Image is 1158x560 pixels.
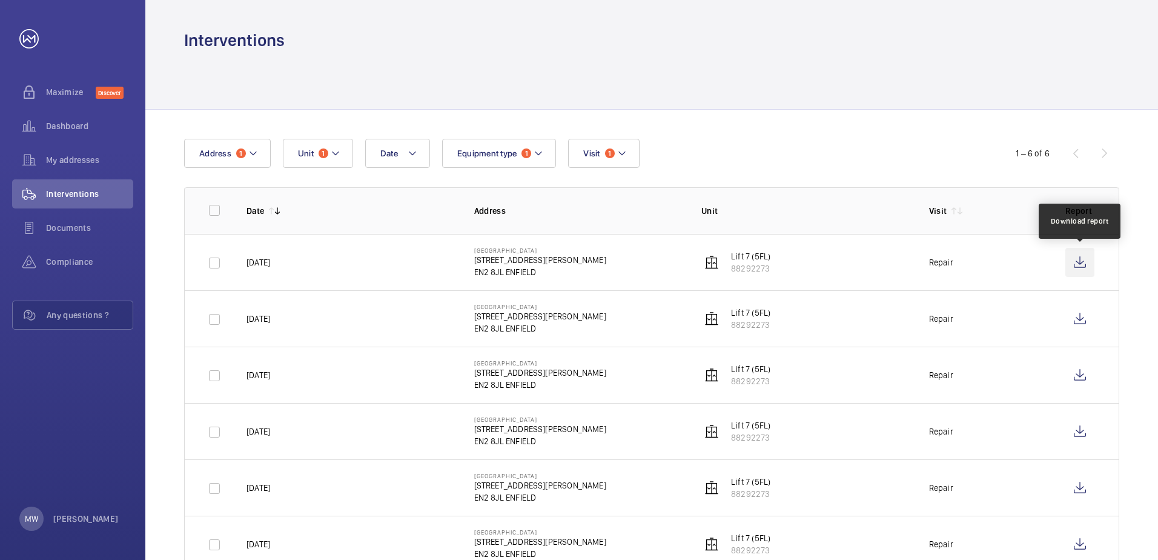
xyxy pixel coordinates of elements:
p: [GEOGRAPHIC_DATA] [474,359,606,367]
p: Date [246,205,264,217]
span: Unit [298,148,314,158]
span: Address [199,148,231,158]
p: 88292273 [731,432,770,444]
span: Interventions [46,188,133,200]
p: [STREET_ADDRESS][PERSON_NAME] [474,367,606,379]
p: [GEOGRAPHIC_DATA] [474,472,606,479]
p: Lift 7 (5FL) [731,250,770,262]
p: Lift 7 (5FL) [731,419,770,432]
span: Visit [583,148,600,158]
p: [STREET_ADDRESS][PERSON_NAME] [474,254,606,266]
img: elevator.svg [704,255,719,270]
p: MW [25,513,38,525]
span: Compliance [46,256,133,268]
div: Repair [929,425,953,438]
span: Maximize [46,86,96,98]
div: Repair [929,369,953,381]
p: [GEOGRAPHIC_DATA] [474,528,606,536]
p: 88292273 [731,375,770,387]
div: Repair [929,313,953,325]
p: EN2 8JL ENFIELD [474,492,606,504]
p: [DATE] [246,482,270,494]
p: [DATE] [246,425,270,438]
p: [DATE] [246,369,270,381]
span: 1 [236,148,246,158]
p: 88292273 [731,544,770,556]
span: Dashboard [46,120,133,132]
p: [STREET_ADDRESS][PERSON_NAME] [474,310,606,322]
p: Lift 7 (5FL) [731,476,770,488]
span: Equipment type [457,148,517,158]
span: My addresses [46,154,133,166]
p: 88292273 [731,319,770,331]
span: Discover [96,87,124,99]
p: Visit [929,205,947,217]
span: 1 [605,148,615,158]
div: Repair [929,482,953,494]
div: Download report [1051,216,1109,227]
p: EN2 8JL ENFIELD [474,548,606,560]
span: 1 [319,148,328,158]
p: 88292273 [731,488,770,500]
img: elevator.svg [704,424,719,439]
p: [DATE] [246,538,270,550]
p: Lift 7 (5FL) [731,532,770,544]
button: Unit1 [283,139,353,168]
p: 88292273 [731,262,770,275]
span: Date [380,148,398,158]
button: Date [365,139,430,168]
h1: Interventions [184,29,285,52]
p: Unit [701,205,910,217]
p: [GEOGRAPHIC_DATA] [474,303,606,310]
p: Lift 7 (5FL) [731,307,770,319]
p: EN2 8JL ENFIELD [474,379,606,391]
div: 1 – 6 of 6 [1016,147,1050,159]
p: Address [474,205,683,217]
p: EN2 8JL ENFIELD [474,435,606,447]
button: Equipment type1 [442,139,557,168]
div: Repair [929,256,953,268]
p: [DATE] [246,256,270,268]
p: EN2 8JL ENFIELD [474,322,606,335]
p: [PERSON_NAME] [53,513,119,525]
img: elevator.svg [704,481,719,495]
p: [STREET_ADDRESS][PERSON_NAME] [474,536,606,548]
button: Visit1 [568,139,639,168]
p: EN2 8JL ENFIELD [474,266,606,278]
div: Repair [929,538,953,550]
img: elevator.svg [704,312,719,326]
span: Documents [46,222,133,234]
img: elevator.svg [704,368,719,382]
button: Address1 [184,139,271,168]
span: 1 [521,148,531,158]
p: [DATE] [246,313,270,325]
p: Lift 7 (5FL) [731,363,770,375]
p: [GEOGRAPHIC_DATA] [474,416,606,423]
p: [GEOGRAPHIC_DATA] [474,247,606,254]
span: Any questions ? [47,309,133,321]
p: [STREET_ADDRESS][PERSON_NAME] [474,479,606,492]
p: [STREET_ADDRESS][PERSON_NAME] [474,423,606,435]
img: elevator.svg [704,537,719,552]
